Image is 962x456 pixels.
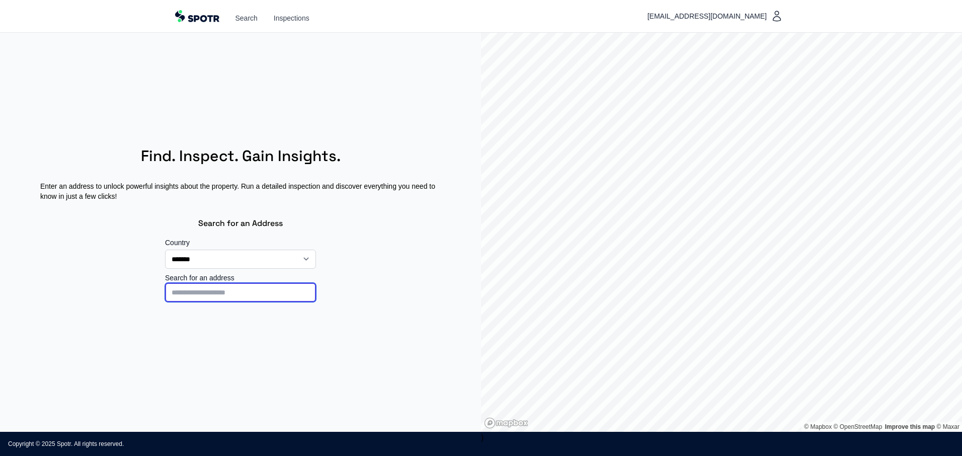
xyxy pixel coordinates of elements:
[804,423,832,430] a: Mapbox
[481,33,962,432] div: )
[936,423,959,430] a: Maxar
[165,238,316,248] label: Country
[198,209,283,238] h3: Search for an Address
[16,173,465,209] p: Enter an address to unlock powerful insights about the property. Run a detailed inspection and di...
[235,13,258,23] a: Search
[648,10,771,22] span: [EMAIL_ADDRESS][DOMAIN_NAME]
[165,273,316,283] label: Search for an address
[885,423,935,430] a: Improve this map
[484,417,528,429] a: Mapbox homepage
[644,6,787,26] button: [EMAIL_ADDRESS][DOMAIN_NAME]
[274,13,309,23] a: Inspections
[481,33,962,432] canvas: Map
[141,139,341,173] h1: Find. Inspect. Gain Insights.
[834,423,883,430] a: OpenStreetMap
